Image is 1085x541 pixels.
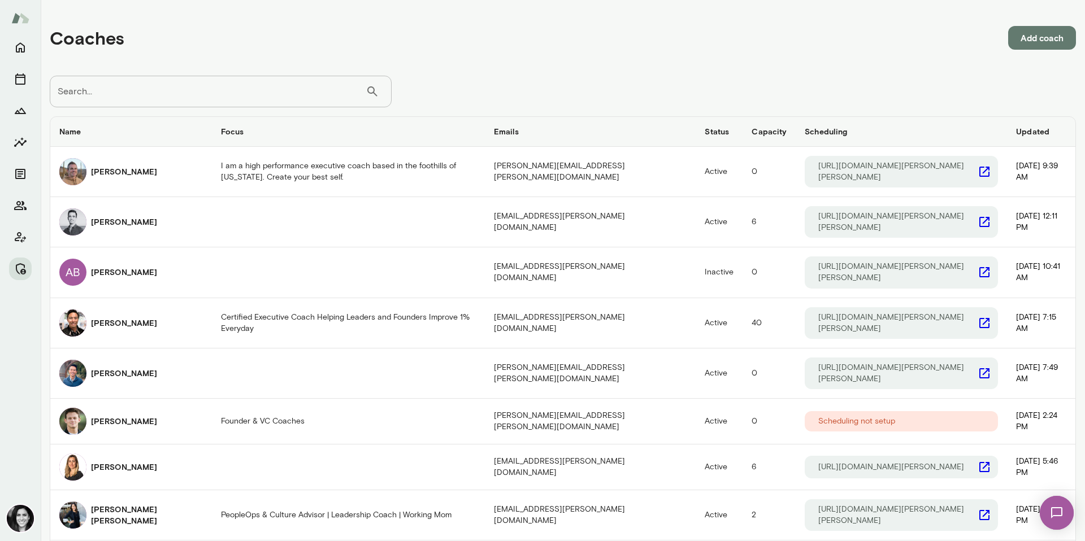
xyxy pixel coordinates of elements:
h4: Coaches [50,27,124,49]
h6: Updated [1016,126,1066,137]
td: [DATE] 12:11 PM [1007,197,1075,247]
img: Allyson Tom [59,501,86,529]
td: [DATE] 7:15 AM [1007,298,1075,348]
div: AB [59,259,86,286]
h6: [PERSON_NAME] [91,267,157,278]
img: Mento [11,7,29,29]
h6: [PERSON_NAME] [91,216,157,228]
td: 6 [743,197,796,247]
button: Documents [9,163,32,185]
td: [DATE] 10:41 AM [1007,247,1075,298]
p: [URL][DOMAIN_NAME][PERSON_NAME][PERSON_NAME] [818,504,978,526]
td: I am a high performance executive coach based in the foothills of [US_STATE]. Create your best self. [212,147,485,197]
h6: Focus [221,126,476,137]
img: Jamie Albers [7,505,34,532]
td: [EMAIL_ADDRESS][PERSON_NAME][DOMAIN_NAME] [485,247,696,298]
img: Adam Griffin [59,158,86,185]
h6: Capacity [752,126,787,137]
h6: [PERSON_NAME] [91,317,157,329]
img: Albert Villarde [59,309,86,337]
td: Founder & VC Coaches [212,399,485,444]
h6: [PERSON_NAME] [91,416,157,427]
td: [EMAIL_ADDRESS][PERSON_NAME][DOMAIN_NAME] [485,490,696,540]
td: [EMAIL_ADDRESS][PERSON_NAME][DOMAIN_NAME] [485,197,696,247]
td: [DATE] 7:59 PM [1007,490,1075,540]
img: Alex Yu [59,360,86,387]
td: Active [696,444,743,490]
img: Adam Lurie [59,208,86,235]
button: Growth Plan [9,99,32,122]
p: [URL][DOMAIN_NAME][PERSON_NAME][PERSON_NAME] [818,211,978,233]
button: Members [9,194,32,217]
button: Manage [9,258,32,280]
td: Active [696,490,743,540]
h6: [PERSON_NAME] [91,166,157,177]
p: Scheduling not setup [818,416,895,427]
td: Inactive [696,247,743,298]
td: 40 [743,298,796,348]
button: Insights [9,131,32,154]
td: Active [696,147,743,197]
button: Client app [9,226,32,248]
td: 0 [743,247,796,298]
td: [EMAIL_ADDRESS][PERSON_NAME][DOMAIN_NAME] [485,444,696,490]
td: Active [696,348,743,399]
td: Certified Executive Coach Helping Leaders and Founders Improve 1% Everyday [212,298,485,348]
td: [PERSON_NAME][EMAIL_ADDRESS][PERSON_NAME][DOMAIN_NAME] [485,348,696,399]
h6: [PERSON_NAME] [91,461,157,473]
td: Active [696,298,743,348]
td: 6 [743,444,796,490]
td: [DATE] 7:49 AM [1007,348,1075,399]
p: [URL][DOMAIN_NAME][PERSON_NAME] [818,461,964,473]
h6: [PERSON_NAME] [PERSON_NAME] [91,504,203,526]
h6: Name [59,126,203,137]
h6: [PERSON_NAME] [91,368,157,379]
td: Active [696,399,743,444]
p: [URL][DOMAIN_NAME][PERSON_NAME][PERSON_NAME] [818,312,978,334]
p: [URL][DOMAIN_NAME][PERSON_NAME][PERSON_NAME] [818,160,978,183]
td: [DATE] 9:39 AM [1007,147,1075,197]
td: [PERSON_NAME][EMAIL_ADDRESS][PERSON_NAME][DOMAIN_NAME] [485,147,696,197]
img: Alexis Kavazanjian [59,453,86,481]
td: [PERSON_NAME][EMAIL_ADDRESS][PERSON_NAME][DOMAIN_NAME] [485,399,696,444]
td: PeopleOps & Culture Advisor | Leadership Coach | Working Mom [212,490,485,540]
td: [DATE] 5:46 PM [1007,444,1075,490]
p: [URL][DOMAIN_NAME][PERSON_NAME][PERSON_NAME] [818,261,978,283]
button: Add coach [1008,26,1076,50]
td: Active [696,197,743,247]
button: Home [9,36,32,59]
h6: Status [705,126,734,137]
td: 2 [743,490,796,540]
p: [URL][DOMAIN_NAME][PERSON_NAME][PERSON_NAME] [818,362,978,385]
h6: Emails [494,126,687,137]
img: Alex Marcus [59,408,86,435]
td: 0 [743,399,796,444]
h6: Scheduling [805,126,998,137]
td: 0 [743,147,796,197]
td: [DATE] 2:24 PM [1007,399,1075,444]
td: 0 [743,348,796,399]
td: [EMAIL_ADDRESS][PERSON_NAME][DOMAIN_NAME] [485,298,696,348]
button: Sessions [9,68,32,90]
